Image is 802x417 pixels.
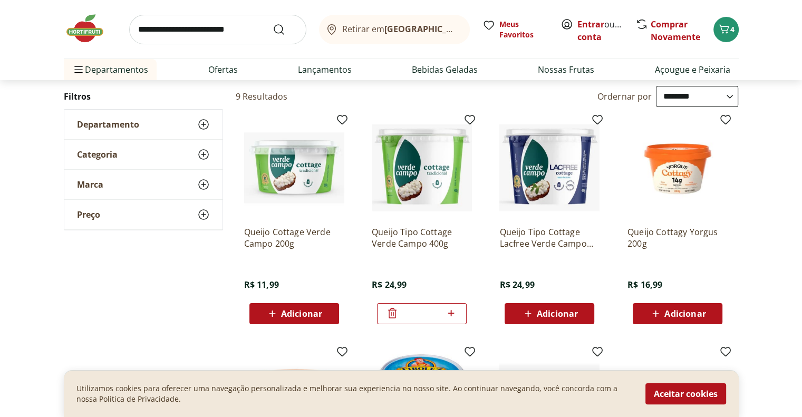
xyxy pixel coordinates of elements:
[372,226,472,249] a: Queijo Tipo Cottage Verde Campo 400g
[627,279,662,290] span: R$ 16,99
[72,57,148,82] span: Departamentos
[538,63,594,76] a: Nossas Frutas
[499,226,600,249] a: Queijo Tipo Cottage Lacfree Verde Campo 400g
[77,209,100,220] span: Preço
[342,24,459,34] span: Retirar em
[627,118,728,218] img: Queijo Cottagy Yorgus 200g
[273,23,298,36] button: Submit Search
[499,279,534,290] span: R$ 24,99
[64,13,117,44] img: Hortifruti
[64,86,223,107] h2: Filtros
[64,110,223,139] button: Departamento
[633,303,722,324] button: Adicionar
[244,279,279,290] span: R$ 11,99
[208,63,238,76] a: Ofertas
[664,309,706,318] span: Adicionar
[505,303,594,324] button: Adicionar
[651,18,700,43] a: Comprar Novamente
[244,118,344,218] img: Queijo Cottage Verde Campo 200g
[129,15,306,44] input: search
[499,19,548,40] span: Meus Favoritos
[319,15,470,44] button: Retirar em[GEOGRAPHIC_DATA]/[GEOGRAPHIC_DATA]
[384,23,562,35] b: [GEOGRAPHIC_DATA]/[GEOGRAPHIC_DATA]
[412,63,478,76] a: Bebidas Geladas
[77,119,139,130] span: Departamento
[76,383,633,404] p: Utilizamos cookies para oferecer uma navegação personalizada e melhorar sua experiencia no nosso ...
[713,17,739,42] button: Carrinho
[627,226,728,249] a: Queijo Cottagy Yorgus 200g
[244,226,344,249] a: Queijo Cottage Verde Campo 200g
[482,19,548,40] a: Meus Favoritos
[730,24,735,34] span: 4
[64,170,223,199] button: Marca
[64,200,223,229] button: Preço
[72,57,85,82] button: Menu
[645,383,726,404] button: Aceitar cookies
[577,18,604,30] a: Entrar
[537,309,578,318] span: Adicionar
[298,63,352,76] a: Lançamentos
[577,18,624,43] span: ou
[577,18,635,43] a: Criar conta
[281,309,322,318] span: Adicionar
[249,303,339,324] button: Adicionar
[77,179,103,190] span: Marca
[372,118,472,218] img: Queijo Tipo Cottage Verde Campo 400g
[499,118,600,218] img: Queijo Tipo Cottage Lacfree Verde Campo 400g
[64,140,223,169] button: Categoria
[77,149,118,160] span: Categoria
[597,91,652,102] label: Ordernar por
[372,279,407,290] span: R$ 24,99
[236,91,288,102] h2: 9 Resultados
[654,63,730,76] a: Açougue e Peixaria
